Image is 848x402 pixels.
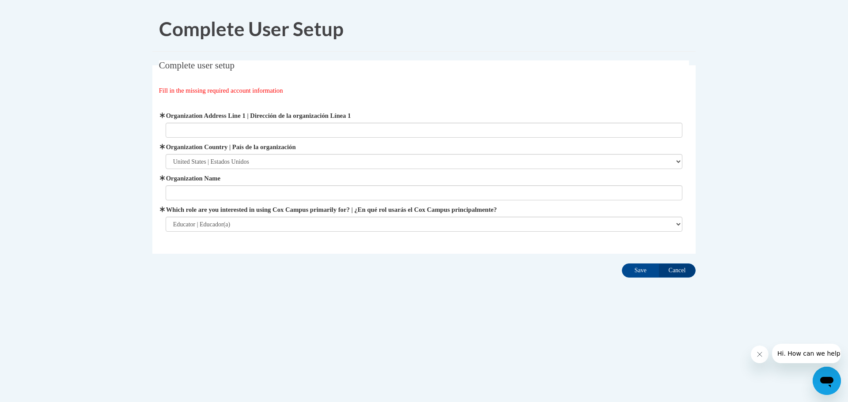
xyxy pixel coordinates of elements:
[166,205,683,214] label: Which role are you interested in using Cox Campus primarily for? | ¿En qué rol usarás el Cox Camp...
[166,185,683,200] input: Metadata input
[772,344,841,363] iframe: Message from company
[159,60,235,71] span: Complete user setup
[159,87,283,94] span: Fill in the missing required account information
[813,367,841,395] iframe: Button to launch messaging window
[659,263,696,278] input: Cancel
[166,173,683,183] label: Organization Name
[622,263,659,278] input: Save
[159,17,344,40] span: Complete User Setup
[166,111,683,120] label: Organization Address Line 1 | Dirección de la organización Línea 1
[5,6,72,13] span: Hi. How can we help?
[166,123,683,138] input: Metadata input
[166,142,683,152] label: Organization Country | País de la organización
[751,346,768,363] iframe: Close message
